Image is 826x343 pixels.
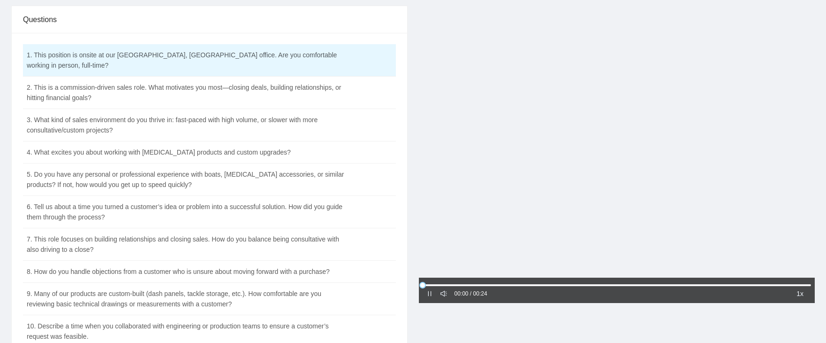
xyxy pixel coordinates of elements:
[23,6,396,33] div: Questions
[23,164,349,196] td: 5. Do you have any personal or professional experience with boats, [MEDICAL_DATA] accessories, or...
[23,141,349,164] td: 4. What excites you about working with [MEDICAL_DATA] products and custom upgrades?
[23,77,349,109] td: 2. This is a commission-driven sales role. What motivates you most—closing deals, building relati...
[23,44,349,77] td: 1. This position is onsite at our [GEOGRAPHIC_DATA], [GEOGRAPHIC_DATA] office. Are you comfortabl...
[426,290,433,297] span: pause
[440,290,447,297] span: sound
[23,261,349,283] td: 8. How do you handle objections from a customer who is unsure about moving forward with a purchase?
[23,228,349,261] td: 7. This role focuses on building relationships and closing sales. How do you balance being consul...
[23,196,349,228] td: 6. Tell us about a time you turned a customer’s idea or problem into a successful solution. How d...
[23,283,349,315] td: 9. Many of our products are custom-built (dash panels, tackle storage, etc.). How comfortable are...
[455,289,487,298] div: 00:00 / 00:24
[796,288,803,299] span: 1x
[23,109,349,141] td: 3. What kind of sales environment do you thrive in: fast-paced with high volume, or slower with m...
